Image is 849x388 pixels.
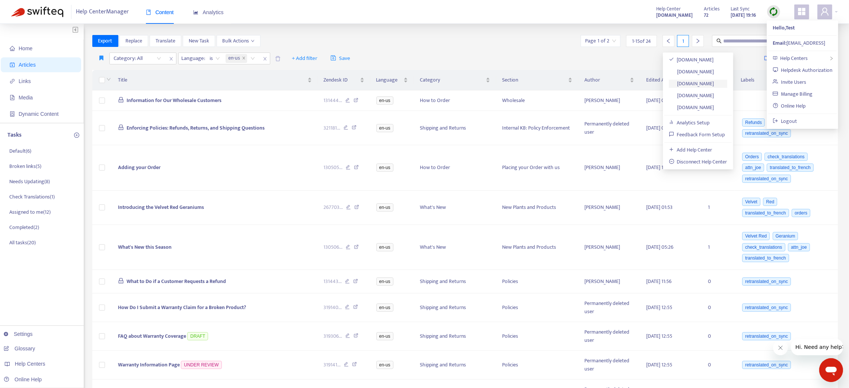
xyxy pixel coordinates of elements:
span: Adding your Order [118,163,160,172]
td: What's New [414,191,496,225]
td: [PERSON_NAME] [578,270,640,293]
td: Permanently deleted user [578,351,640,379]
span: close [260,54,270,63]
strong: [DATE] 19:16 [731,11,756,19]
span: retranslated_on_sync [742,175,791,183]
span: New Task [189,37,209,45]
span: Export [98,37,112,45]
td: Permanently deleted user [578,322,640,351]
span: book [146,10,151,15]
td: 0 [702,351,735,379]
span: orders [792,209,810,217]
span: en-us [376,203,393,212]
span: down [106,77,111,82]
span: Replace [125,37,142,45]
p: Assigned to me ( 12 ) [9,208,51,216]
span: 319140 ... [324,303,342,312]
th: Language [370,70,414,90]
span: save [331,55,336,61]
span: check_translations [765,153,807,161]
span: en-us [376,361,393,369]
span: [DATE] 12:55 [646,360,672,369]
span: Labels [741,76,826,84]
td: 0 [702,293,735,322]
span: UNDER REVIEW [181,361,221,369]
span: Red [763,198,777,206]
td: Wholesale [496,90,578,111]
span: DRAFT [187,332,208,340]
button: Replace [119,35,148,47]
span: lock [118,124,124,130]
td: 0 [702,322,735,351]
span: [DATE] 01:53 [646,203,673,212]
span: down [251,39,255,43]
span: Enforcing Policies: Refunds, Returns, and Shipping Questions [127,124,265,132]
a: Online Help [773,102,805,110]
td: Shipping and Returns [414,351,496,379]
img: Swifteq [11,7,63,17]
td: Shipping and Returns [414,111,496,145]
a: [DOMAIN_NAME] [669,67,714,76]
a: Add Help Center [669,146,712,154]
p: Tasks [7,131,22,140]
span: 267703 ... [324,203,343,212]
span: retranslated_on_sync [742,277,791,286]
span: 130506 ... [324,243,343,251]
a: Logout [773,117,797,125]
p: Needs Updating ( 8 ) [9,178,50,185]
iframe: Message from company [791,339,843,355]
span: Links [19,78,31,84]
td: Policies [496,270,578,293]
span: en-us [376,303,393,312]
span: Dynamic Content [19,111,58,117]
button: Translate [150,35,181,47]
span: Geranium [773,232,798,240]
span: is [210,53,220,64]
span: What's New this Season [118,243,172,251]
th: Labels [735,70,838,90]
a: [DOMAIN_NAME] [669,79,714,88]
span: Translate [156,37,175,45]
span: home [10,46,15,51]
td: Placing your Order with us [496,145,578,191]
span: Last Sync [731,5,750,13]
span: en-us [376,243,393,251]
div: [EMAIL_ADDRESS] [773,39,832,47]
span: Velvet Red [742,232,770,240]
span: left [666,38,671,44]
span: Save [331,54,350,63]
span: Help Centers [780,54,808,63]
span: user [820,7,829,16]
span: Analytics [193,9,224,15]
span: en-us [376,277,393,286]
iframe: Button to launch messaging window [819,358,843,382]
td: Shipping and Returns [414,270,496,293]
span: 131444 ... [324,96,342,105]
strong: Hello, Test [773,23,795,32]
span: + Add filter [292,54,317,63]
span: Language [376,76,402,84]
strong: Email: [773,39,786,47]
span: en-us [376,124,393,132]
span: Articles [704,5,719,13]
a: Getting started with Articles [764,53,838,64]
div: 1 [677,35,689,47]
span: [DATE] 14:43 [646,163,673,172]
span: Language : [179,53,207,64]
a: Manage Billing [773,90,813,98]
span: delete [275,56,281,61]
span: Articles [19,62,36,68]
span: lock [118,97,124,103]
span: link [10,79,15,84]
span: Warranty Information Page [118,360,180,369]
th: Author [578,70,640,90]
span: Help Center [656,5,681,13]
span: Section [502,76,566,84]
span: Refunds [742,118,765,127]
span: Author [584,76,628,84]
p: All tasks ( 20 ) [9,239,36,247]
strong: [DOMAIN_NAME] [656,11,693,19]
span: translated_to_french [767,163,813,172]
span: 131443 ... [324,277,342,286]
td: Policies [496,322,578,351]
